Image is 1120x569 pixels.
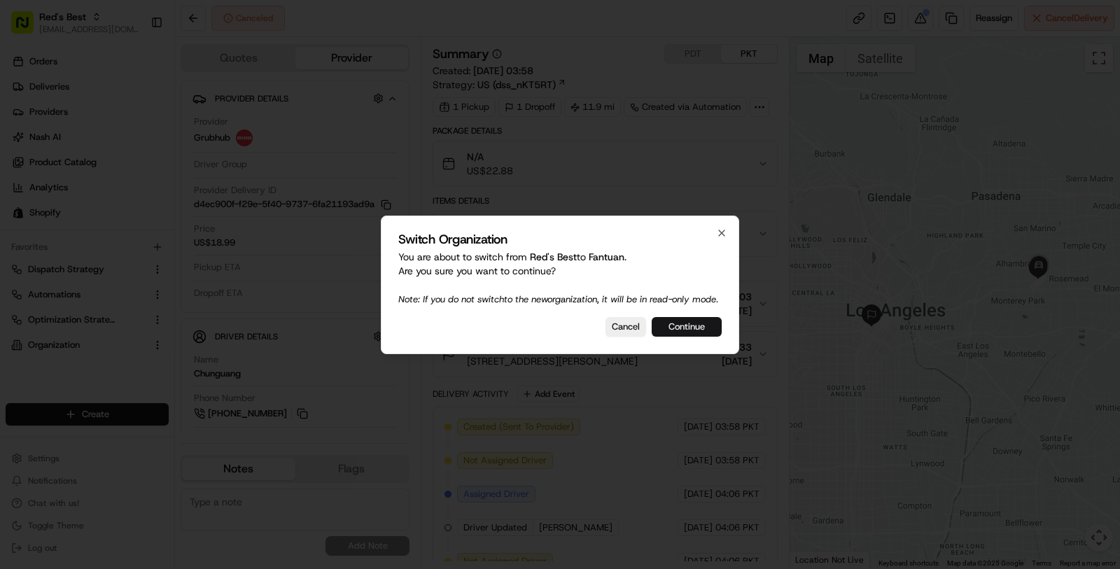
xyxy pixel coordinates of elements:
[398,233,722,246] h2: Switch Organization
[99,76,169,87] a: Powered byPylon
[139,77,169,87] span: Pylon
[398,250,722,306] p: You are about to switch from to . Are you sure you want to continue?
[398,293,718,305] span: Note: If you do not switch to the new organization, it will be in read-only mode.
[652,317,722,337] button: Continue
[589,251,624,263] span: Fantuan
[605,317,646,337] button: Cancel
[530,251,577,263] span: Red's Best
